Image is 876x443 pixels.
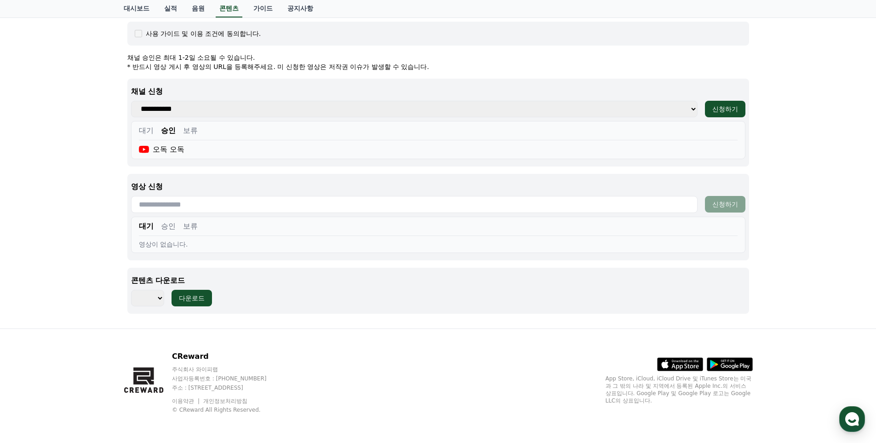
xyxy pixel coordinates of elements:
a: 설정 [119,292,177,315]
button: 보류 [183,221,198,232]
button: 대기 [139,125,154,136]
button: 승인 [161,125,176,136]
div: 다운로드 [179,293,205,303]
a: 개인정보처리방침 [203,398,247,404]
button: 대기 [139,221,154,232]
div: 오독 오독 [139,144,185,155]
button: 신청하기 [705,101,745,117]
span: 설정 [142,305,153,313]
button: 보류 [183,125,198,136]
p: * 반드시 영상 게시 후 영상의 URL을 등록해주세요. 미 신청한 영상은 저작권 이슈가 발생할 수 있습니다. [127,62,749,71]
p: 사업자등록번호 : [PHONE_NUMBER] [172,375,284,382]
span: 홈 [29,305,34,313]
div: 영상이 없습니다. [139,240,738,249]
button: 승인 [161,221,176,232]
a: 대화 [61,292,119,315]
div: 신청하기 [712,200,738,209]
div: 신청하기 [712,104,738,114]
p: 영상 신청 [131,181,745,192]
button: 다운로드 [172,290,212,306]
p: 콘텐츠 다운로드 [131,275,745,286]
p: 채널 승인은 최대 1-2일 소요될 수 있습니다. [127,53,749,62]
p: © CReward All Rights Reserved. [172,406,284,414]
span: 대화 [84,306,95,313]
p: 주소 : [STREET_ADDRESS] [172,384,284,391]
p: CReward [172,351,284,362]
p: App Store, iCloud, iCloud Drive 및 iTunes Store는 미국과 그 밖의 나라 및 지역에서 등록된 Apple Inc.의 서비스 상표입니다. Goo... [606,375,753,404]
p: 주식회사 와이피랩 [172,366,284,373]
a: 홈 [3,292,61,315]
button: 신청하기 [705,196,745,213]
div: 사용 가이드 및 이용 조건에 동의합니다. [146,29,261,38]
a: 이용약관 [172,398,201,404]
p: 채널 신청 [131,86,745,97]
